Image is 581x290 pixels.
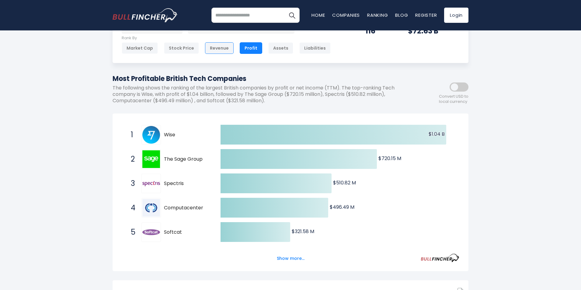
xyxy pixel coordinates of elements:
[122,42,158,54] div: Market Cap
[240,42,262,54] div: Profit
[311,12,325,18] a: Home
[142,199,160,217] img: Computacenter
[142,223,160,241] img: Softcat
[205,42,234,54] div: Revenue
[128,203,134,213] span: 4
[365,26,393,36] div: 116
[164,132,210,138] span: Wise
[330,204,354,211] text: $496.49 M
[268,42,293,54] div: Assets
[113,8,178,22] a: Go to homepage
[415,12,437,18] a: Register
[408,26,459,36] div: $72.63 B
[395,12,408,18] a: Blog
[299,42,331,54] div: Liabilities
[142,181,160,186] img: Spectris
[333,179,356,186] text: $510.82 M
[128,154,134,164] span: 2
[332,12,360,18] a: Companies
[113,85,414,104] p: The following shows the ranking of the largest British companies by profit or net income (TTM). T...
[444,8,468,23] a: Login
[273,253,308,264] button: Show more...
[128,130,134,140] span: 1
[128,178,134,189] span: 3
[164,180,210,187] span: Spectris
[164,229,210,236] span: Softcat
[367,12,388,18] a: Ranking
[378,155,401,162] text: $720.15 M
[142,126,160,144] img: Wise
[164,205,210,211] span: Computacenter
[164,156,210,162] span: The Sage Group
[113,74,414,84] h1: Most Profitable British Tech Companies
[292,228,314,235] text: $321.58 M
[113,8,178,22] img: bullfincher logo
[429,131,445,138] text: $1.04 B
[128,227,134,237] span: 5
[164,42,199,54] div: Stock Price
[284,8,300,23] button: Search
[142,150,160,168] img: The Sage Group
[122,36,331,41] p: Rank By
[439,94,468,104] span: Convert USD to local currency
